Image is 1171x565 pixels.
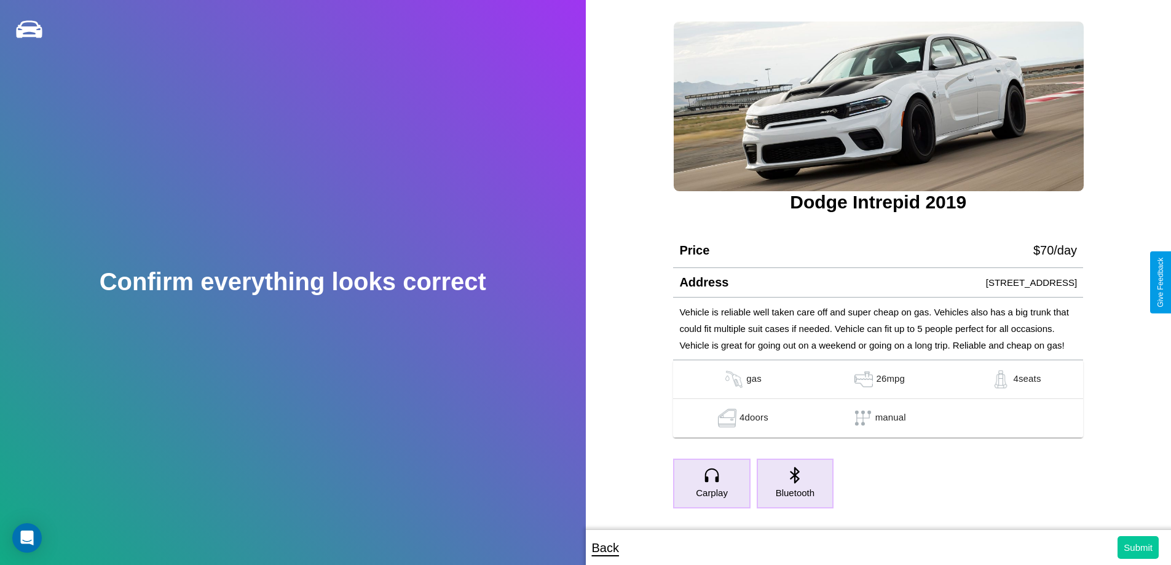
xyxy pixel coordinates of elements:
p: 4 seats [1013,370,1041,389]
h2: Confirm everything looks correct [100,268,486,296]
img: gas [988,370,1013,389]
p: 26 mpg [876,370,905,389]
h4: Address [679,275,728,290]
div: Open Intercom Messenger [12,523,42,553]
p: Carplay [696,484,728,501]
img: gas [722,370,746,389]
p: Vehicle is reliable well taken care off and super cheap on gas. Vehicles also has a big trunk tha... [679,304,1077,354]
img: gas [851,370,876,389]
p: manual [875,409,906,427]
p: Bluetooth [776,484,814,501]
p: 4 doors [739,409,768,427]
table: simple table [673,360,1083,438]
div: Give Feedback [1156,258,1165,307]
img: gas [715,409,739,427]
button: Submit [1118,536,1159,559]
p: Back [592,537,619,559]
h3: Dodge Intrepid 2019 [673,192,1083,213]
p: gas [746,370,762,389]
h4: Price [679,243,709,258]
p: [STREET_ADDRESS] [986,274,1077,291]
p: $ 70 /day [1033,239,1077,261]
